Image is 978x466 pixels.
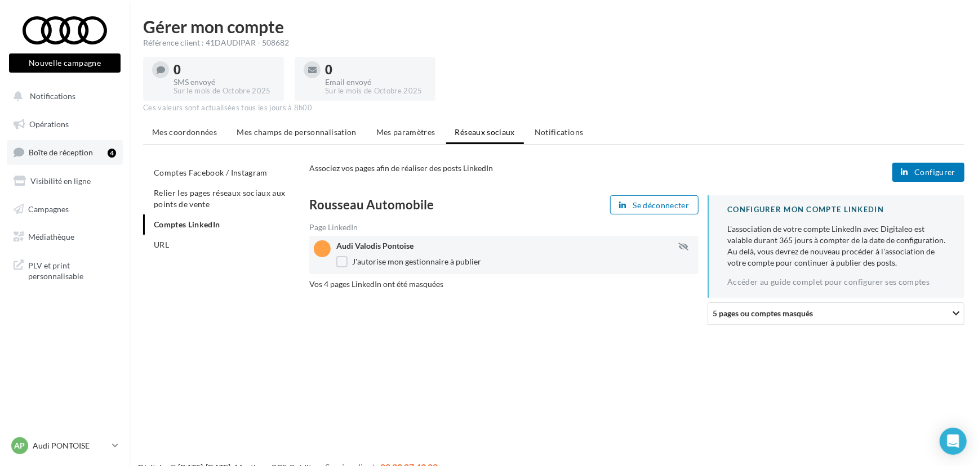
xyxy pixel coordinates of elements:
div: 4 [108,149,116,158]
span: Mes coordonnées [152,127,217,137]
div: Sur le mois de Octobre 2025 [325,86,426,96]
span: Associez vos pages afin de réaliser des posts LinkedIn [309,163,493,173]
span: Configurer [914,168,955,177]
a: Opérations [7,113,123,136]
div: Sur le mois de Octobre 2025 [174,86,275,96]
div: Vos 4 pages LinkedIn ont été masquées [309,279,699,290]
span: 5 pages ou comptes masqués [713,309,813,319]
button: Notifications [7,84,118,108]
span: Visibilité en ligne [30,176,91,186]
button: Se déconnecter [610,195,699,214]
span: Notifications [535,127,584,137]
div: Page LinkedIn [309,223,699,231]
span: Campagnes [28,204,69,213]
span: Mes champs de personnalisation [237,127,357,137]
a: Campagnes [7,198,123,221]
span: Boîte de réception [29,147,93,157]
a: Accéder au guide complet pour configurer ses comptes [727,277,930,286]
a: Visibilité en ligne [7,169,123,193]
span: Médiathèque [28,232,74,241]
span: Mes paramètres [376,127,435,137]
div: Rousseau Automobile [309,199,500,211]
span: PLV et print personnalisable [28,258,116,282]
div: Email envoyé [325,78,426,86]
div: L'association de votre compte LinkedIn avec Digitaleo est valable durant 365 jours à compter de l... [727,223,946,268]
button: Configurer [892,163,964,182]
span: Relier les pages réseaux sociaux aux points de vente [154,188,286,209]
div: Open Intercom Messenger [940,428,967,455]
span: Audi Valodis Pontoise [336,241,414,250]
div: SMS envoyé [174,78,275,86]
span: Se déconnecter [633,201,689,210]
a: Boîte de réception4 [7,140,123,164]
div: CONFIGURER MON COMPTE LINKEDIN [727,204,946,215]
div: 0 [325,64,426,76]
a: AP Audi PONTOISE [9,435,121,456]
span: Opérations [29,119,69,129]
div: 0 [174,64,275,76]
p: Audi PONTOISE [33,440,108,451]
button: Nouvelle campagne [9,53,121,73]
a: Médiathèque [7,225,123,249]
h1: Gérer mon compte [143,18,964,35]
label: J'autorise mon gestionnaire à publier [336,256,481,267]
span: URL [154,240,169,249]
div: Référence client : 41DAUDIPAR - 508682 [143,37,964,48]
span: Comptes Facebook / Instagram [154,168,268,177]
a: PLV et print personnalisable [7,253,123,286]
span: Notifications [30,91,75,101]
span: AP [15,440,25,451]
div: Ces valeurs sont actualisées tous les jours à 8h00 [143,103,964,113]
